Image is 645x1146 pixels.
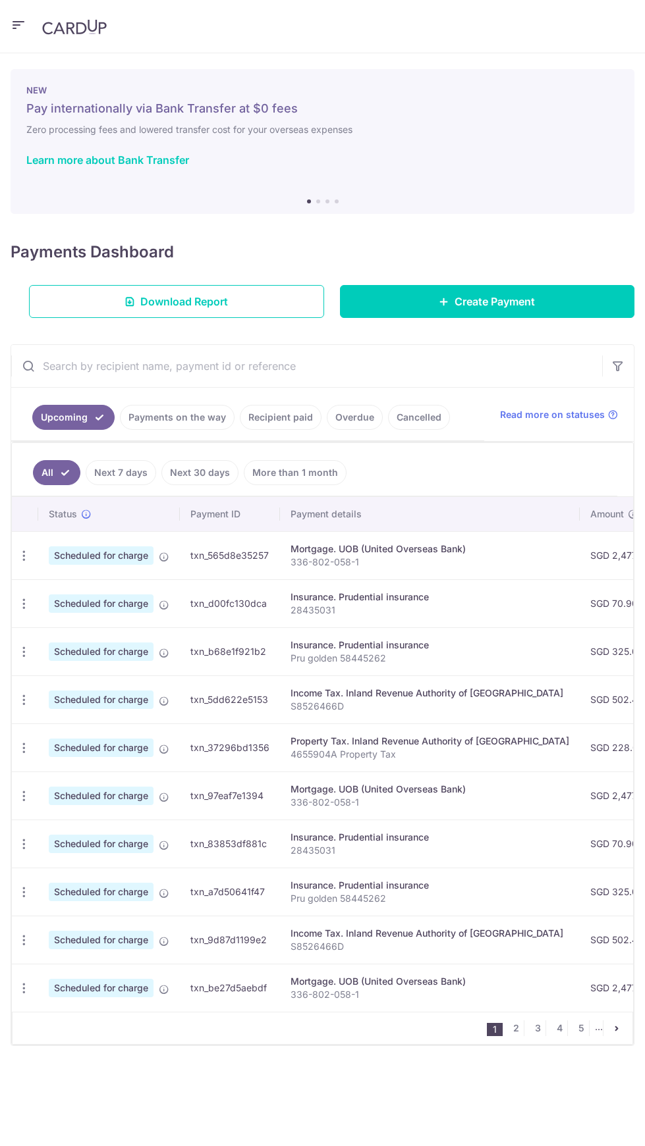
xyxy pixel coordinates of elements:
[180,531,280,579] td: txn_565d8e35257
[29,285,324,318] a: Download Report
[26,153,189,167] a: Learn more about Bank Transfer
[180,868,280,916] td: txn_a7d50641f47
[291,542,569,556] div: Mortgage. UOB (United Overseas Bank)
[291,844,569,857] p: 28435031
[530,1020,546,1036] a: 3
[180,771,280,820] td: txn_97eaf7e1394
[291,735,569,748] div: Property Tax. Inland Revenue Authority of [GEOGRAPHIC_DATA]
[49,883,154,901] span: Scheduled for charge
[33,460,80,485] a: All
[49,508,77,521] span: Status
[500,408,618,421] a: Read more on statuses
[291,975,569,988] div: Mortgage. UOB (United Overseas Bank)
[291,940,569,953] p: S8526466D
[291,927,569,940] div: Income Tax. Inland Revenue Authority of [GEOGRAPHIC_DATA]
[573,1020,589,1036] a: 5
[590,508,624,521] span: Amount
[11,240,174,264] h4: Payments Dashboard
[280,497,580,531] th: Payment details
[240,405,322,430] a: Recipient paid
[291,831,569,844] div: Insurance. Prudential insurance
[291,700,569,713] p: S8526466D
[291,879,569,892] div: Insurance. Prudential insurance
[49,739,154,757] span: Scheduled for charge
[26,122,619,138] h6: Zero processing fees and lowered transfer cost for your overseas expenses
[11,345,602,387] input: Search by recipient name, payment id or reference
[42,19,107,35] img: CardUp
[26,101,619,117] h5: Pay internationally via Bank Transfer at $0 fees
[551,1020,567,1036] a: 4
[180,627,280,675] td: txn_b68e1f921b2
[180,916,280,964] td: txn_9d87d1199e2
[388,405,450,430] a: Cancelled
[291,892,569,905] p: Pru golden 58445262
[291,556,569,569] p: 336-802-058-1
[291,796,569,809] p: 336-802-058-1
[291,783,569,796] div: Mortgage. UOB (United Overseas Bank)
[595,1020,603,1036] li: ...
[291,687,569,700] div: Income Tax. Inland Revenue Authority of [GEOGRAPHIC_DATA]
[291,988,569,1001] p: 336-802-058-1
[455,294,535,309] span: Create Payment
[291,652,569,665] p: Pru golden 58445262
[140,294,228,309] span: Download Report
[291,604,569,617] p: 28435031
[180,579,280,627] td: txn_d00fc130dca
[487,1023,503,1036] li: 1
[180,820,280,868] td: txn_83853df881c
[291,638,569,652] div: Insurance. Prudential insurance
[508,1020,524,1036] a: 2
[487,1012,632,1044] nav: pager
[500,408,605,421] span: Read more on statuses
[291,590,569,604] div: Insurance. Prudential insurance
[244,460,347,485] a: More than 1 month
[180,723,280,771] td: txn_37296bd1356
[161,460,238,485] a: Next 30 days
[180,497,280,531] th: Payment ID
[180,675,280,723] td: txn_5dd622e5153
[327,405,383,430] a: Overdue
[49,787,154,805] span: Scheduled for charge
[49,546,154,565] span: Scheduled for charge
[291,748,569,761] p: 4655904A Property Tax
[49,835,154,853] span: Scheduled for charge
[32,405,115,430] a: Upcoming
[120,405,235,430] a: Payments on the way
[49,594,154,613] span: Scheduled for charge
[180,964,280,1012] td: txn_be27d5aebdf
[49,642,154,661] span: Scheduled for charge
[49,690,154,709] span: Scheduled for charge
[340,285,635,318] a: Create Payment
[49,979,154,997] span: Scheduled for charge
[49,931,154,949] span: Scheduled for charge
[26,85,619,95] p: NEW
[86,460,156,485] a: Next 7 days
